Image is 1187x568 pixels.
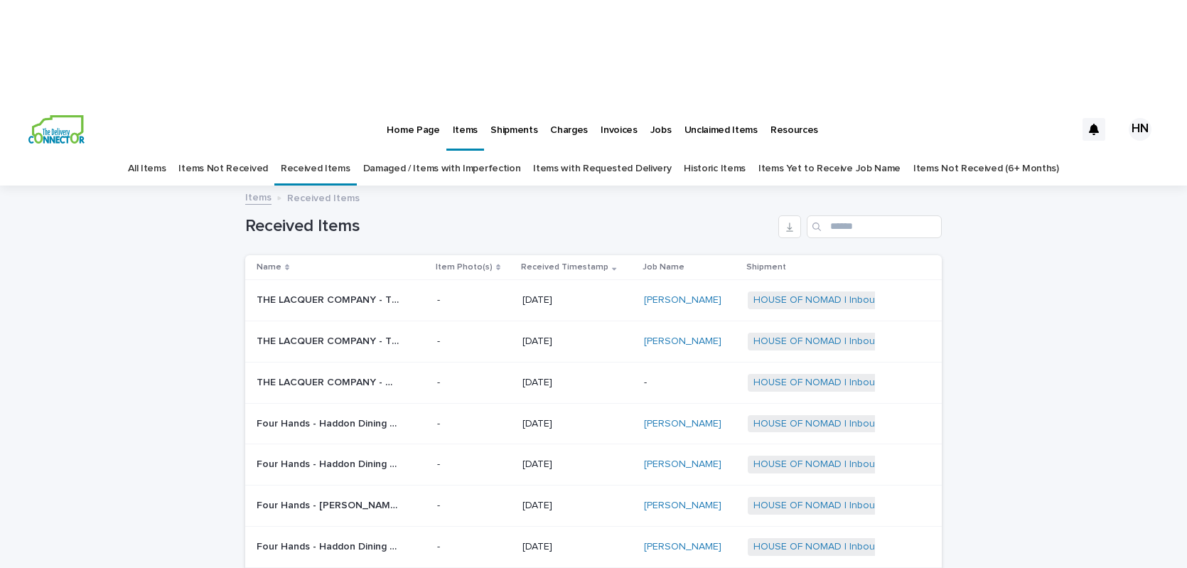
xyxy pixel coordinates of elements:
p: Home Page [387,107,439,136]
p: Items [453,107,478,136]
a: Items [446,107,484,149]
a: [PERSON_NAME] [644,500,721,512]
a: Jobs [644,107,678,151]
p: Name [257,259,281,275]
p: [DATE] [522,541,633,553]
p: [DATE] [522,418,633,430]
p: Shipments [490,107,537,136]
p: Charges [550,107,588,136]
a: [PERSON_NAME] [644,294,721,306]
p: Received Timestamp [521,259,608,275]
p: Resources [770,107,818,136]
p: Shipment [746,259,786,275]
a: Items [245,188,272,205]
p: - [644,377,736,389]
tr: Four Hands - Haddon Dining Chair Black 238904-003 | 75272Four Hands - Haddon Dining Chair Black 2... [245,526,942,567]
tr: Four Hands - Haddon Dining Chair Black 238904-003 | 75271Four Hands - Haddon Dining Chair Black 2... [245,444,942,486]
a: [PERSON_NAME] [644,541,721,553]
a: HOUSE OF NOMAD | Inbound Shipment | 24687 [753,418,970,430]
div: HN [1129,118,1151,141]
p: THE LACQUER COMPANY - TEAL PUNCH SIDE TABLE | 68544 [257,333,402,348]
img: aCWQmA6OSGG0Kwt8cj3c [28,115,85,144]
tr: THE LACQUER COMPANY - WIGGLE COFFEE TABLE | 75749THE LACQUER COMPANY - WIGGLE COFFEE TABLE | 7574... [245,362,942,403]
input: Search [807,215,942,238]
p: [DATE] [522,377,633,389]
a: HOUSE OF NOMAD | Inbound Shipment | 24687 [753,500,970,512]
p: [DATE] [522,294,633,306]
p: Unclaimed Items [684,107,758,136]
a: Received Items [281,152,350,186]
a: HOUSE OF NOMAD | Inbound Shipment | 24816 [753,377,967,389]
p: Jobs [650,107,672,136]
a: Items Not Received [178,152,267,186]
p: Invoices [601,107,638,136]
p: Four Hands - Haddon Dining Chair Black 238904-003 | 75270 [257,415,402,430]
a: Damaged / Items with Imperfection [363,152,521,186]
tr: THE LACQUER COMPANY - TEAL PUNCH SIDE TABLE | 68544THE LACQUER COMPANY - TEAL PUNCH SIDE TABLE | ... [245,321,942,362]
p: [DATE] [522,336,633,348]
p: - [437,294,512,306]
a: Items with Requested Delivery [533,152,671,186]
p: [DATE] [522,459,633,471]
tr: Four Hands - [PERSON_NAME] Dining Table - VHDN-044 | 75266Four Hands - [PERSON_NAME] Dining Table... [245,486,942,527]
a: Historic Items [684,152,746,186]
p: Job Name [643,259,684,275]
p: THE LACQUER COMPANY - WIGGLE COFFEE TABLE | 75749 [257,374,402,389]
a: [PERSON_NAME] [644,336,721,348]
p: - [437,418,512,430]
a: Resources [764,107,825,151]
a: HOUSE OF NOMAD | Inbound Shipment | 22892 [753,336,969,348]
a: HOUSE OF NOMAD | Inbound Shipment | 24687 [753,541,970,553]
a: Charges [544,107,594,151]
p: [DATE] [522,500,633,512]
a: Shipments [484,107,544,151]
p: THE LACQUER COMPANY - TEAL PUNCH SIDE TABLE | 68543 [257,291,402,306]
p: - [437,459,512,471]
p: Four Hands - Haddon Dining Chair Black 238904-003 | 75272 [257,538,402,553]
a: Invoices [594,107,644,151]
tr: THE LACQUER COMPANY - TEAL PUNCH SIDE TABLE | 68543THE LACQUER COMPANY - TEAL PUNCH SIDE TABLE | ... [245,280,942,321]
p: Item Photo(s) [436,259,493,275]
a: [PERSON_NAME] [644,418,721,430]
h1: Received Items [245,216,773,237]
a: [PERSON_NAME] [644,459,721,471]
p: Four Hands - Paden Dining Table - VHDN-044 | 75266 [257,497,402,512]
a: Items Not Received (6+ Months) [913,152,1059,186]
a: HOUSE OF NOMAD | Inbound Shipment | 24687 [753,459,970,471]
a: All Items [128,152,166,186]
p: Received Items [287,189,360,205]
p: Four Hands - Haddon Dining Chair Black 238904-003 | 75271 [257,456,402,471]
p: - [437,377,512,389]
p: - [437,541,512,553]
a: Items Yet to Receive Job Name [758,152,901,186]
a: Home Page [380,107,446,151]
p: - [437,500,512,512]
a: HOUSE OF NOMAD | Inbound Shipment | 22892 [753,294,969,306]
tr: Four Hands - Haddon Dining Chair Black 238904-003 | 75270Four Hands - Haddon Dining Chair Black 2... [245,403,942,444]
p: - [437,336,512,348]
a: Unclaimed Items [678,107,764,151]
